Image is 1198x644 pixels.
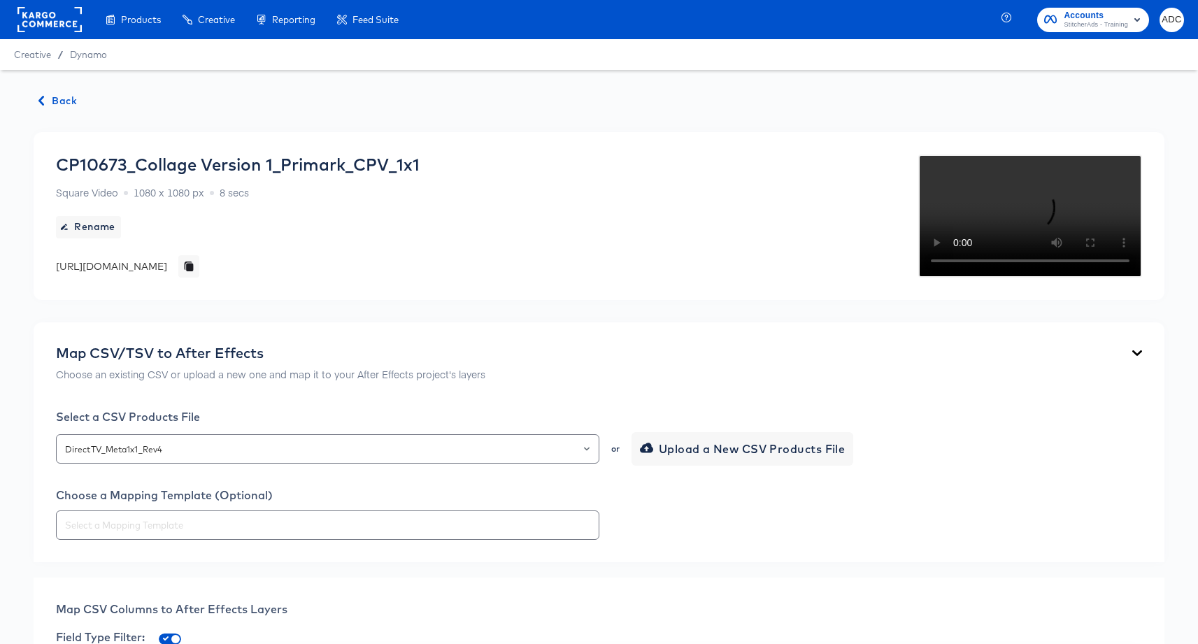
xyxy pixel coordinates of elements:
[134,185,204,199] span: 1080 x 1080 px
[70,49,107,60] a: Dynamo
[62,517,593,534] input: Select a Mapping Template
[198,14,235,25] span: Creative
[56,630,145,644] span: Field Type Filter:
[1160,8,1184,32] button: ADC
[56,602,287,616] span: Map CSV Columns to After Effects Layers
[56,155,420,174] div: CP10673_Collage Version 1_Primark_CPV_1x1
[643,439,846,459] span: Upload a New CSV Products File
[56,216,121,238] button: Rename
[272,14,315,25] span: Reporting
[51,49,70,60] span: /
[584,439,590,459] button: Open
[1064,8,1128,23] span: Accounts
[352,14,399,25] span: Feed Suite
[1165,12,1178,28] span: ADC
[918,155,1142,278] video: Your browser does not support the video tag.
[610,445,621,453] div: or
[62,218,115,236] span: Rename
[56,259,167,273] div: [URL][DOMAIN_NAME]
[34,92,83,110] button: Back
[632,432,854,466] button: Upload a New CSV Products File
[56,367,485,381] p: Choose an existing CSV or upload a new one and map it to your After Effects project's layers
[39,92,77,110] span: Back
[56,345,485,362] div: Map CSV/TSV to After Effects
[1064,20,1128,31] span: StitcherAds - Training
[62,441,593,457] input: Select a Products File
[14,49,51,60] span: Creative
[1037,8,1149,32] button: AccountsStitcherAds - Training
[121,14,161,25] span: Products
[56,410,1142,424] div: Select a CSV Products File
[220,185,249,199] span: 8 secs
[56,185,118,199] span: Square Video
[56,488,1142,502] div: Choose a Mapping Template (Optional)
